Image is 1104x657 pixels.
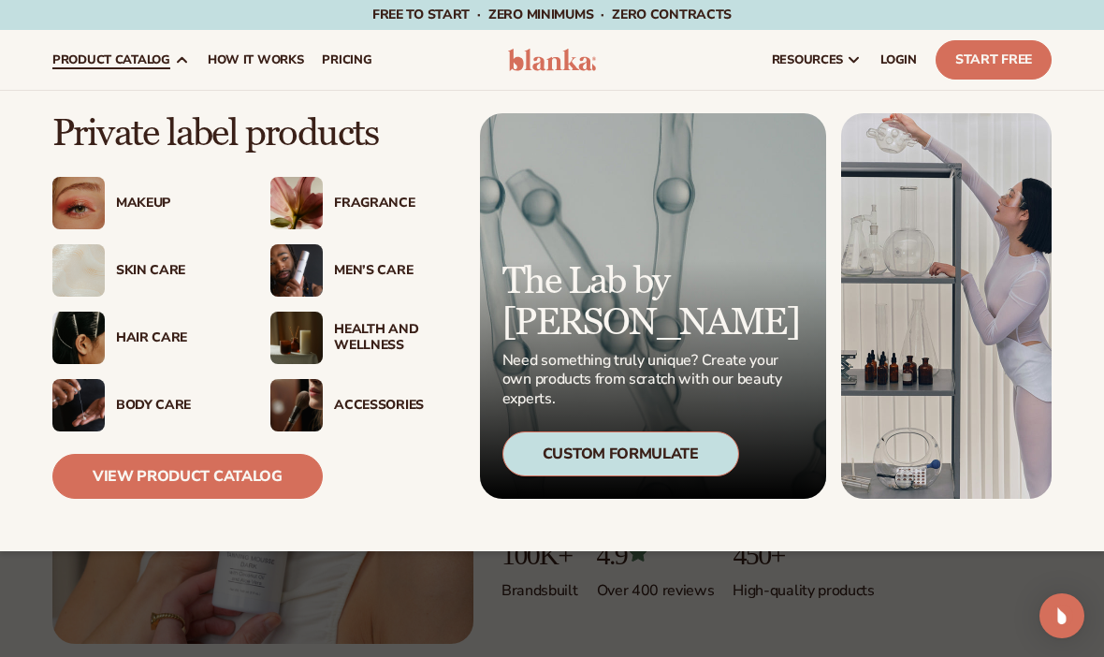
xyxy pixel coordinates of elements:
a: Start Free [936,40,1052,80]
div: Men’s Care [334,263,451,279]
a: How It Works [198,30,313,90]
span: LOGIN [880,52,917,67]
img: Candles and incense on table. [270,312,323,364]
p: Need something truly unique? Create your own products from scratch with our beauty experts. [502,351,804,409]
a: product catalog [43,30,198,90]
div: Custom Formulate [502,431,739,476]
img: Female with glitter eye makeup. [52,177,105,229]
a: Male holding moisturizer bottle. Men’s Care [270,244,451,297]
a: LOGIN [871,30,926,90]
div: Skin Care [116,263,233,279]
p: The Lab by [PERSON_NAME] [502,261,804,343]
img: logo [508,49,596,71]
div: Accessories [334,398,451,414]
div: Open Intercom Messenger [1039,593,1084,638]
a: resources [763,30,871,90]
span: resources [772,52,843,67]
a: pricing [312,30,381,90]
span: product catalog [52,52,170,67]
img: Female hair pulled back with clips. [52,312,105,364]
img: Cream moisturizer swatch. [52,244,105,297]
a: Cream moisturizer swatch. Skin Care [52,244,233,297]
a: Female with makeup brush. Accessories [270,379,451,431]
a: Male hand applying moisturizer. Body Care [52,379,233,431]
a: Microscopic product formula. The Lab by [PERSON_NAME] Need something truly unique? Create your ow... [480,113,826,499]
div: Fragrance [334,196,451,212]
img: Pink blooming flower. [270,177,323,229]
span: How It Works [208,52,304,67]
div: Hair Care [116,330,233,346]
img: Female with makeup brush. [270,379,323,431]
span: Free to start · ZERO minimums · ZERO contracts [372,6,732,23]
div: Makeup [116,196,233,212]
div: Body Care [116,398,233,414]
a: View Product Catalog [52,454,323,499]
a: Pink blooming flower. Fragrance [270,177,451,229]
div: Health And Wellness [334,322,451,354]
a: Female with glitter eye makeup. Makeup [52,177,233,229]
span: pricing [322,52,371,67]
img: Male holding moisturizer bottle. [270,244,323,297]
a: Female hair pulled back with clips. Hair Care [52,312,233,364]
img: Male hand applying moisturizer. [52,379,105,431]
p: Private label products [52,113,452,154]
img: Female in lab with equipment. [841,113,1052,499]
a: Candles and incense on table. Health And Wellness [270,312,451,364]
